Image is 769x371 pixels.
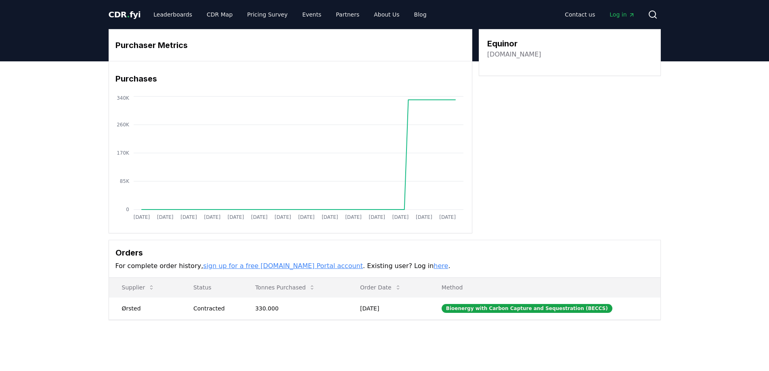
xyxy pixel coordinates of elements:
tspan: [DATE] [180,214,197,220]
a: sign up for a free [DOMAIN_NAME] Portal account [203,262,363,270]
a: About Us [367,7,406,22]
td: Ørsted [109,297,180,319]
p: Method [435,283,654,291]
tspan: 340K [117,95,130,101]
a: here [434,262,448,270]
tspan: [DATE] [369,214,385,220]
span: CDR fyi [109,10,141,19]
tspan: [DATE] [157,214,173,220]
h3: Orders [115,247,654,259]
tspan: [DATE] [251,214,268,220]
a: Log in [603,7,641,22]
tspan: 260K [117,122,130,128]
div: Bioenergy with Carbon Capture and Sequestration (BECCS) [442,304,612,313]
tspan: [DATE] [133,214,150,220]
td: 330.000 [242,297,347,319]
tspan: 170K [117,150,130,156]
a: Partners [329,7,366,22]
a: CDR Map [200,7,239,22]
a: Events [296,7,328,22]
td: [DATE] [347,297,429,319]
tspan: [DATE] [298,214,314,220]
p: For complete order history, . Existing user? Log in . [115,261,654,271]
nav: Main [558,7,641,22]
a: Contact us [558,7,601,22]
h3: Equinor [487,38,541,50]
tspan: [DATE] [345,214,362,220]
tspan: [DATE] [274,214,291,220]
nav: Main [147,7,433,22]
p: Status [187,283,236,291]
a: CDR.fyi [109,9,141,20]
h3: Purchaser Metrics [115,39,465,51]
a: Leaderboards [147,7,199,22]
div: Contracted [193,304,236,312]
tspan: 85K [119,178,129,184]
tspan: [DATE] [439,214,456,220]
tspan: [DATE] [321,214,338,220]
tspan: 0 [126,207,129,212]
span: . [127,10,130,19]
a: Pricing Survey [241,7,294,22]
button: Order Date [354,279,408,296]
button: Tonnes Purchased [249,279,322,296]
span: Log in [610,10,635,19]
tspan: [DATE] [392,214,409,220]
tspan: [DATE] [204,214,220,220]
button: Supplier [115,279,161,296]
a: Blog [408,7,433,22]
h3: Purchases [115,73,465,85]
tspan: [DATE] [227,214,244,220]
tspan: [DATE] [416,214,432,220]
a: [DOMAIN_NAME] [487,50,541,59]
